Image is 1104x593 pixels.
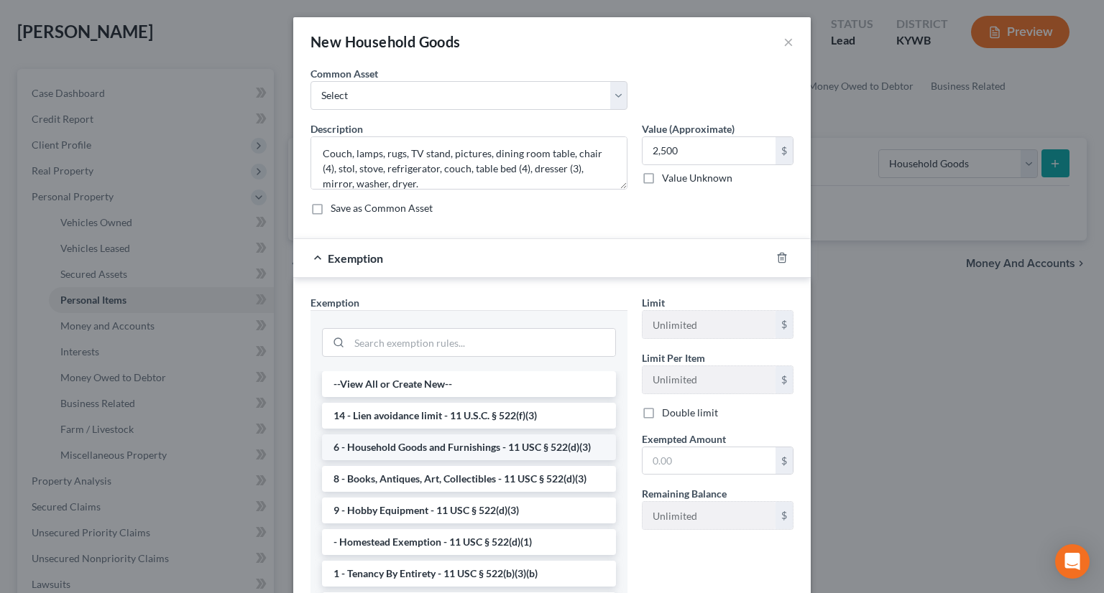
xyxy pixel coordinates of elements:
label: Save as Common Asset [331,201,433,215]
div: $ [776,502,793,529]
label: Remaining Balance [642,486,727,501]
label: Double limit [662,406,718,420]
li: 8 - Books, Antiques, Art, Collectibles - 11 USC § 522(d)(3) [322,466,616,492]
li: 14 - Lien avoidance limit - 11 U.S.C. § 522(f)(3) [322,403,616,429]
span: Limit [642,296,665,309]
div: Open Intercom Messenger [1055,544,1090,579]
input: 0.00 [643,447,776,475]
span: Exemption [310,296,359,309]
label: Value (Approximate) [642,121,735,136]
input: 0.00 [643,137,776,164]
li: --View All or Create New-- [322,371,616,397]
label: Common Asset [310,66,378,81]
div: $ [776,447,793,475]
li: 6 - Household Goods and Furnishings - 11 USC § 522(d)(3) [322,434,616,460]
input: Search exemption rules... [349,329,615,356]
div: $ [776,366,793,393]
li: - Homestead Exemption - 11 USC § 522(d)(1) [322,529,616,555]
span: Description [310,123,363,135]
li: 1 - Tenancy By Entirety - 11 USC § 522(b)(3)(b) [322,561,616,587]
input: -- [643,311,776,338]
label: Limit Per Item [642,350,705,365]
span: Exempted Amount [642,433,726,445]
button: × [783,33,793,50]
input: -- [643,366,776,393]
input: -- [643,502,776,529]
label: Value Unknown [662,171,732,185]
li: 9 - Hobby Equipment - 11 USC § 522(d)(3) [322,498,616,523]
span: Exemption [328,251,383,265]
div: $ [776,137,793,164]
div: $ [776,311,793,338]
div: New Household Goods [310,32,461,52]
